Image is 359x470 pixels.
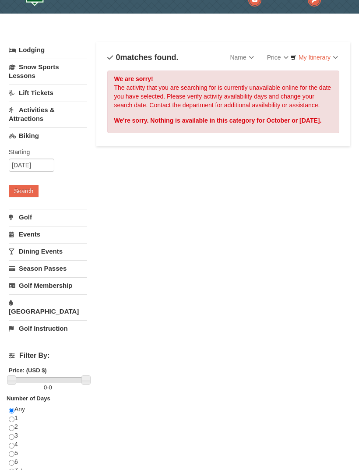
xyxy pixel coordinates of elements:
a: Name [223,49,260,66]
h4: Filter By: [9,352,87,360]
a: Snow Sports Lessons [9,59,87,84]
label: - [9,383,87,392]
strong: Price: (USD $) [9,367,47,374]
a: Golf Membership [9,277,87,293]
h4: matches found. [107,53,178,62]
a: Golf [9,209,87,225]
a: Lodging [9,42,87,58]
span: 0 [49,384,52,391]
a: Lift Tickets [9,85,87,101]
a: Events [9,226,87,242]
span: 0 [44,384,47,391]
a: Golf Instruction [9,320,87,336]
a: Season Passes [9,260,87,276]
a: Activities & Attractions [9,102,87,127]
a: Biking [9,127,87,144]
div: The activity that you are searching for is currently unavailable online for the date you have sel... [107,71,339,133]
a: Price [260,49,295,66]
strong: Number of Days [7,395,50,402]
label: Starting [9,148,81,156]
strong: We are sorry! [114,75,153,82]
a: [GEOGRAPHIC_DATA] [9,294,87,319]
a: Dining Events [9,243,87,259]
span: 0 [116,53,120,62]
a: My Itinerary [285,51,344,64]
button: Search [9,185,39,197]
div: We're sorry. Nothing is available in this category for October or [DATE]. [114,116,333,125]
